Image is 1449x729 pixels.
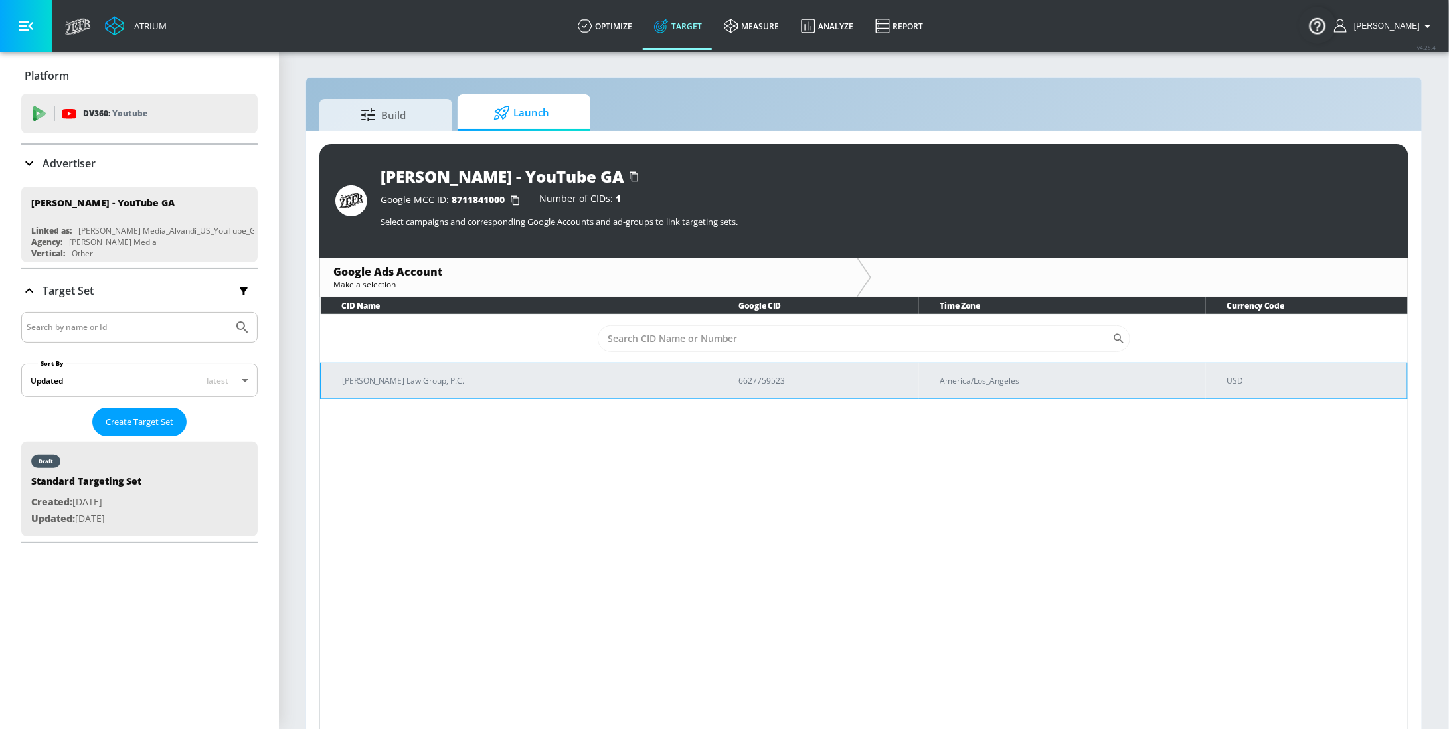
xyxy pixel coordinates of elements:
a: optimize [567,2,643,50]
div: Google MCC ID: [381,194,526,207]
div: [PERSON_NAME] - YouTube GALinked as:[PERSON_NAME] Media_Alvandi_US_YouTube_GoogleAdsAgency:[PERSO... [21,187,258,262]
div: [PERSON_NAME] Media_Alvandi_US_YouTube_GoogleAds [78,225,290,236]
th: Time Zone [919,297,1206,314]
span: Launch [471,97,572,129]
th: Google CID [717,297,918,314]
div: Make a selection [333,279,843,290]
p: America/Los_Angeles [940,374,1195,388]
span: Build [333,99,434,131]
p: Select campaigns and corresponding Google Accounts and ad-groups to link targeting sets. [381,216,1393,228]
span: Created: [31,495,72,508]
span: Updated: [31,512,75,525]
div: [PERSON_NAME] Media [69,236,157,248]
div: Standard Targeting Set [31,475,141,494]
div: [PERSON_NAME] - YouTube GA [381,165,624,187]
a: Target [643,2,713,50]
div: Search CID Name or Number [598,325,1131,352]
div: DV360: Youtube [21,94,258,133]
th: Currency Code [1206,297,1408,314]
div: Updated [31,375,63,386]
button: [PERSON_NAME] [1334,18,1436,34]
button: Create Target Set [92,408,187,436]
div: Target Set [21,269,258,313]
input: Search CID Name or Number [598,325,1113,352]
div: Atrium [129,20,167,32]
p: Youtube [112,106,147,120]
p: [DATE] [31,511,141,527]
input: Search by name or Id [27,319,228,336]
p: 6627759523 [738,374,908,388]
span: Create Target Set [106,414,173,430]
div: Number of CIDs: [539,194,621,207]
p: DV360: [83,106,147,121]
p: Platform [25,68,69,83]
div: Google Ads Account [333,264,843,279]
div: Advertiser [21,145,258,182]
div: Target Set [21,312,258,542]
div: Google Ads AccountMake a selection [320,258,857,297]
p: Target Set [43,283,94,298]
div: draftStandard Targeting SetCreated:[DATE]Updated:[DATE] [21,442,258,536]
span: v 4.25.4 [1417,44,1436,51]
p: USD [1227,374,1397,388]
label: Sort By [38,359,66,368]
a: measure [713,2,790,50]
span: 1 [616,192,621,204]
p: [PERSON_NAME] Law Group, P.C. [342,374,707,388]
div: [PERSON_NAME] - YouTube GA [31,197,175,209]
button: Open Resource Center [1299,7,1336,44]
div: Linked as: [31,225,72,236]
nav: list of Target Set [21,436,258,542]
p: [DATE] [31,494,141,511]
div: draft [39,458,53,465]
a: Report [865,2,934,50]
a: Analyze [790,2,865,50]
div: Platform [21,57,258,94]
div: Agency: [31,236,62,248]
th: CID Name [321,297,718,314]
a: Atrium [105,16,167,36]
span: login as: stephanie.wolklin@zefr.com [1349,21,1420,31]
div: Other [72,248,93,259]
span: 8711841000 [452,193,505,206]
span: latest [207,375,228,386]
p: Advertiser [43,156,96,171]
div: Vertical: [31,248,65,259]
